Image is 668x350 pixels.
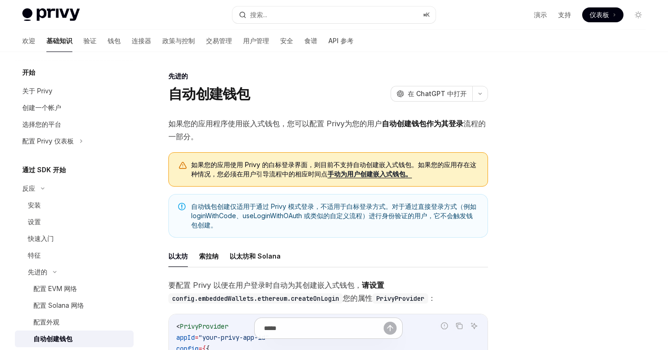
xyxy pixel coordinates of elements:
[168,245,188,267] button: 以太坊
[328,170,412,178] a: 手动为用户创建嵌入式钱包。
[28,201,41,209] font: 安装
[168,72,188,80] font: 先进的
[15,99,134,116] a: 创建一个帐户
[83,30,96,52] a: 验证
[46,30,72,52] a: 基础知识
[15,314,134,331] a: 配置外观
[343,293,373,303] font: 您的属性
[108,37,121,45] font: 钱包
[362,280,384,290] font: 请设置
[191,161,476,178] font: 如果您的应用使用 Privy 的白标登录界面，则目前不支持自动创建嵌入式钱包。如果您的应用存在这种情况，您必须
[449,119,463,128] font: 登录
[582,7,623,22] a: 仪表板
[534,10,547,19] a: 演示
[15,197,134,214] a: 安装
[280,37,293,45] font: 安全
[426,11,430,18] font: K
[328,30,353,52] a: API 参考
[191,132,198,141] font: 。
[28,218,41,226] font: 设置
[408,90,467,97] font: 在 ChatGPT 中打开
[22,8,80,21] img: 灯光标志
[243,37,269,45] font: 用户管理
[199,245,218,267] button: 索拉纳
[191,202,476,229] font: 自动钱包创建仅适用于通过 Privy 模式登录，不适用于白标登录方式。对于通过直接登录方式（例如 loginWithCode、useLoginWithOAuth 或类似的自定义流程）进行身份验证...
[391,86,472,102] button: 在 ChatGPT 中打开
[558,11,571,19] font: 支持
[28,251,41,259] font: 特征
[168,280,362,290] font: 要配置 Privy 以便在用户登录时自动为其创建嵌入式钱包，
[178,161,187,170] svg: 警告
[206,37,232,45] font: 交易管理
[423,11,426,18] font: ⌘
[230,252,281,260] font: 以太坊和 Solana
[33,285,77,292] font: 配置 EVM 网络
[15,214,134,230] a: 设置
[206,30,232,52] a: 交易管理
[28,234,54,242] font: 快速入门
[168,85,250,102] font: 自动创建钱包
[162,30,195,52] a: 政策与控制
[280,30,293,52] a: 安全
[15,331,134,347] a: 自动创建钱包
[46,37,72,45] font: 基础知识
[22,30,35,52] a: 欢迎
[33,335,72,343] font: 自动创建钱包
[15,280,134,297] a: 配置 EVM 网络
[243,30,269,52] a: 用户管理
[15,83,134,99] a: 关于 Privy
[22,166,66,174] font: 通过 SDK 开始
[28,268,47,276] font: 先进的
[15,247,134,264] a: 特征
[168,119,382,128] font: 如果您的应用程序使用嵌入式钱包，您可以配置 Privy为您的用户
[558,10,571,19] a: 支持
[22,104,61,111] font: 创建一个帐户
[15,297,134,314] a: 配置 Solana 网络
[382,119,449,128] font: 自动创建钱包作为其
[304,37,317,45] font: 食谱
[33,318,59,326] font: 配置外观
[22,184,35,192] font: 反应
[199,252,218,260] font: 索拉纳
[178,203,186,210] svg: 笔记
[132,37,151,45] font: 连接器
[230,245,281,267] button: 以太坊和 Solana
[15,230,134,247] a: 快速入门
[132,30,151,52] a: 连接器
[304,30,317,52] a: 食谱
[22,120,61,128] font: 选择您的平台
[15,116,134,133] a: 选择您的平台
[108,30,121,52] a: 钱包
[232,6,435,23] button: 搜索...⌘K
[22,68,35,76] font: 开始
[384,322,397,335] button: 发送消息
[162,37,195,45] font: 政策与控制
[534,11,547,19] font: 演示
[22,137,74,145] font: 配置 Privy 仪表板
[373,293,428,304] code: PrivyProvider
[631,7,646,22] button: 切换暗模式
[168,293,343,304] code: config.embeddedWallets.ethereum.createOnLogin
[22,37,35,45] font: 欢迎
[168,252,188,260] font: 以太坊
[33,301,84,309] font: 配置 Solana 网络
[83,37,96,45] font: 验证
[328,37,353,45] font: API 参考
[250,11,267,19] font: 搜索...
[428,293,436,303] font: ：
[237,170,328,178] font: 在用户引导流程中的相应时间点
[590,11,609,19] font: 仪表板
[22,87,52,95] font: 关于 Privy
